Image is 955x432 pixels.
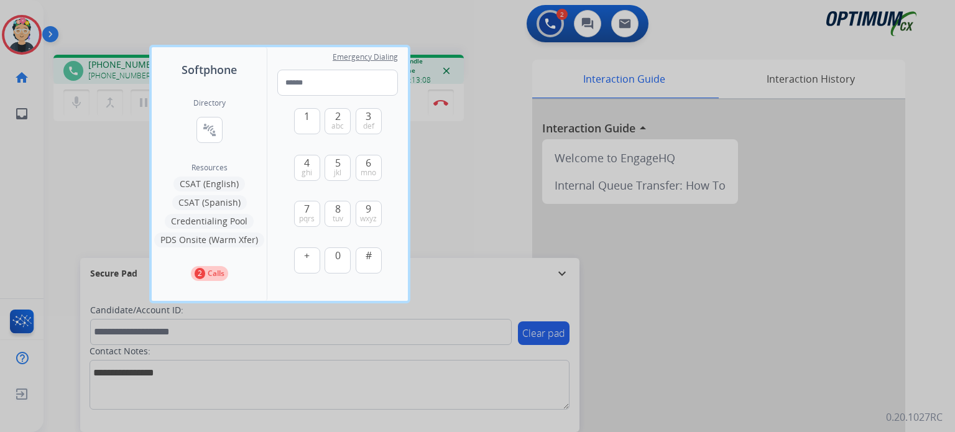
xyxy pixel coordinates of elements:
[302,168,312,178] span: ghi
[294,201,320,227] button: 7pqrs
[360,214,377,224] span: wxyz
[172,195,247,210] button: CSAT (Spanish)
[335,109,341,124] span: 2
[331,121,344,131] span: abc
[191,163,228,173] span: Resources
[333,52,398,62] span: Emergency Dialing
[173,177,245,191] button: CSAT (English)
[335,201,341,216] span: 8
[325,247,351,273] button: 0
[335,248,341,263] span: 0
[193,98,226,108] h2: Directory
[202,122,217,137] mat-icon: connect_without_contact
[886,410,943,425] p: 0.20.1027RC
[356,155,382,181] button: 6mno
[304,109,310,124] span: 1
[356,247,382,273] button: #
[361,168,376,178] span: mno
[333,214,343,224] span: tuv
[366,248,372,263] span: #
[304,248,310,263] span: +
[208,268,224,279] p: Calls
[325,108,351,134] button: 2abc
[325,201,351,227] button: 8tuv
[182,61,237,78] span: Softphone
[335,155,341,170] span: 5
[294,155,320,181] button: 4ghi
[195,268,205,279] p: 2
[191,266,228,281] button: 2Calls
[325,155,351,181] button: 5jkl
[363,121,374,131] span: def
[304,155,310,170] span: 4
[366,109,371,124] span: 3
[154,232,264,247] button: PDS Onsite (Warm Xfer)
[299,214,315,224] span: pqrs
[165,214,254,229] button: Credentialing Pool
[294,108,320,134] button: 1
[366,201,371,216] span: 9
[294,247,320,273] button: +
[366,155,371,170] span: 6
[356,108,382,134] button: 3def
[334,168,341,178] span: jkl
[304,201,310,216] span: 7
[356,201,382,227] button: 9wxyz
